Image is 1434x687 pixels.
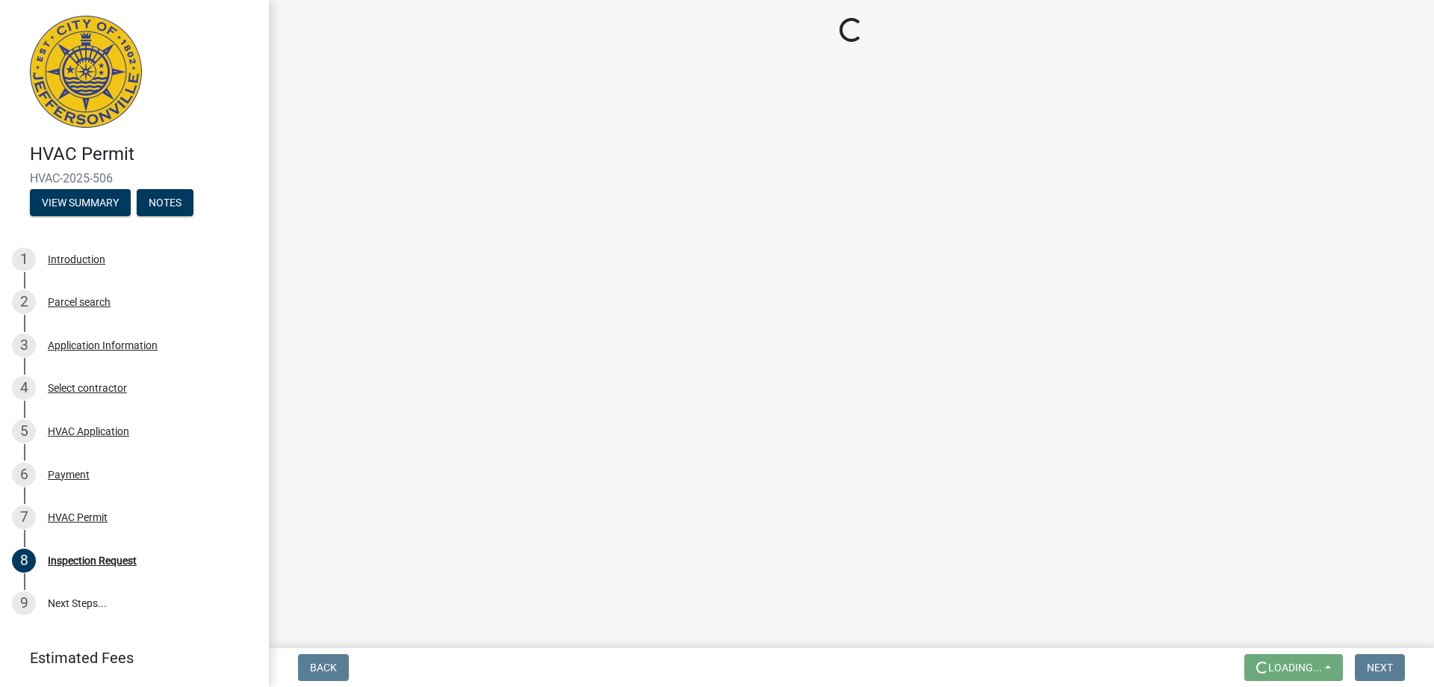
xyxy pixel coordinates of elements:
div: 5 [12,419,36,443]
div: 6 [12,463,36,487]
div: 4 [12,376,36,400]
div: 1 [12,247,36,271]
div: 2 [12,290,36,314]
span: Next [1367,662,1393,674]
div: HVAC Application [48,426,129,437]
span: Back [310,662,337,674]
div: Payment [48,469,90,480]
button: Notes [137,189,193,216]
div: 7 [12,505,36,529]
wm-modal-confirm: Summary [30,197,131,209]
h4: HVAC Permit [30,144,257,165]
button: Back [298,654,349,681]
button: View Summary [30,189,131,216]
div: 8 [12,549,36,573]
div: Introduction [48,254,105,265]
a: Estimated Fees [12,643,245,673]
wm-modal-confirm: Notes [137,197,193,209]
div: Select contractor [48,383,127,393]
div: Application Information [48,340,158,351]
div: HVAC Permit [48,512,108,523]
img: City of Jeffersonville, Indiana [30,16,142,128]
button: Loading... [1244,654,1343,681]
span: Loading... [1268,662,1322,674]
div: 3 [12,333,36,357]
button: Next [1355,654,1405,681]
div: Parcel search [48,297,111,307]
div: 9 [12,591,36,615]
div: Inspection Request [48,555,137,566]
span: HVAC-2025-506 [30,171,239,185]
